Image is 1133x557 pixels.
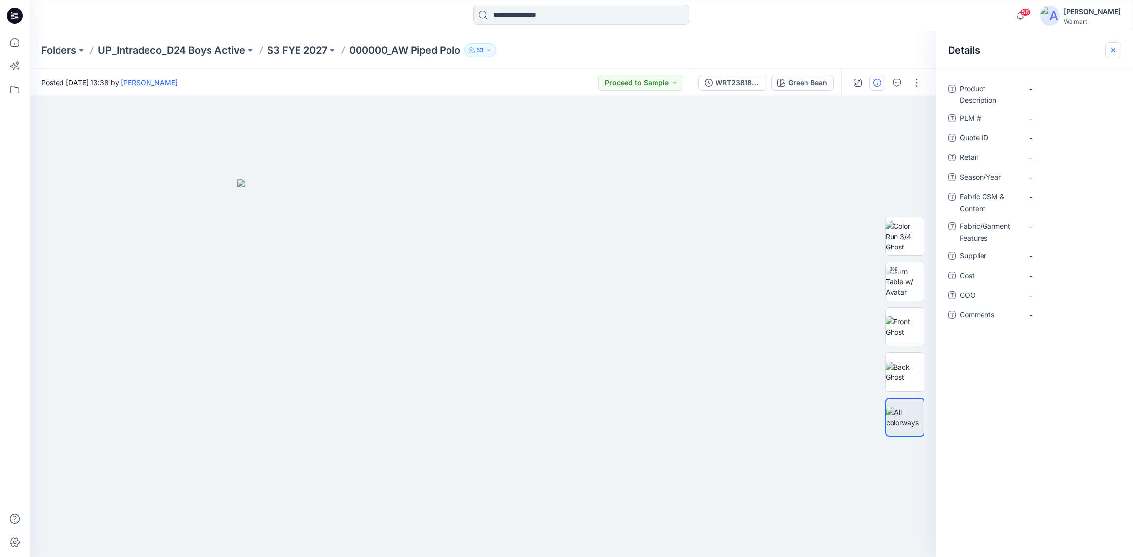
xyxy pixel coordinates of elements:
[1029,113,1115,124] span: -
[960,289,1019,303] span: COO
[1029,172,1115,183] span: -
[41,43,76,57] a: Folders
[1064,18,1121,25] div: Walmart
[886,362,924,382] img: Back Ghost
[960,270,1019,283] span: Cost
[886,407,924,428] img: All colorways
[1064,6,1121,18] div: [PERSON_NAME]
[349,43,460,57] p: 000000_AW Piped Polo
[716,77,761,88] div: WRT23818_Piped Polo
[960,132,1019,146] span: Quote ID
[1029,310,1115,320] span: -
[960,250,1019,264] span: Supplier
[948,44,980,56] h2: Details
[1029,271,1115,281] span: -
[960,152,1019,165] span: Retail
[960,191,1019,215] span: Fabric GSM & Content
[1029,290,1115,301] span: -
[960,112,1019,126] span: PLM #
[1040,6,1060,26] img: avatar
[1029,153,1115,163] span: -
[41,77,178,88] span: Posted [DATE] 13:38 by
[869,75,885,91] button: Details
[886,221,924,252] img: Color Run 3/4 Ghost
[1029,192,1115,202] span: -
[1029,84,1115,94] span: -
[698,75,767,91] button: WRT23818_Piped Polo
[464,43,496,57] button: 53
[121,78,178,87] a: [PERSON_NAME]
[237,179,729,557] img: eyJhbGciOiJIUzI1NiIsImtpZCI6IjAiLCJzbHQiOiJzZXMiLCJ0eXAiOiJKV1QifQ.eyJkYXRhIjp7InR5cGUiOiJzdG9yYW...
[788,77,827,88] div: Green Bean
[960,171,1019,185] span: Season/Year
[267,43,328,57] a: S3 FYE 2027
[960,220,1019,244] span: Fabric/Garment Features
[98,43,245,57] a: UP_Intradeco_D24 Boys Active
[886,266,924,297] img: Turn Table w/ Avatar
[1029,251,1115,261] span: -
[1029,221,1115,232] span: -
[886,316,924,337] img: Front Ghost
[1029,133,1115,143] span: -
[771,75,834,91] button: Green Bean
[1020,8,1031,16] span: 58
[960,83,1019,106] span: Product Description
[960,309,1019,323] span: Comments
[477,45,484,56] p: 53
